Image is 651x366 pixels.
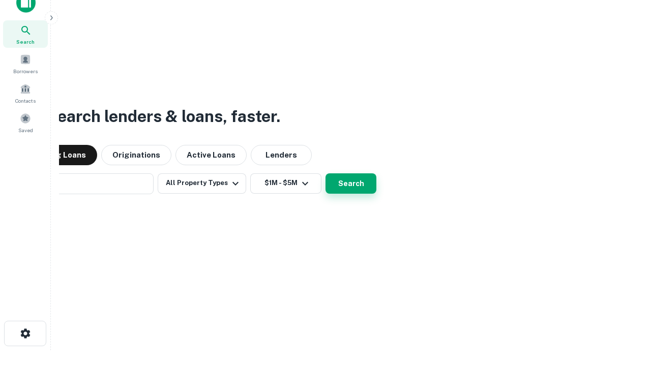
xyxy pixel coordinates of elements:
[3,109,48,136] a: Saved
[16,38,35,46] span: Search
[18,126,33,134] span: Saved
[15,97,36,105] span: Contacts
[13,67,38,75] span: Borrowers
[3,20,48,48] a: Search
[46,104,280,129] h3: Search lenders & loans, faster.
[158,173,246,194] button: All Property Types
[600,252,651,301] iframe: Chat Widget
[175,145,247,165] button: Active Loans
[101,145,171,165] button: Originations
[325,173,376,194] button: Search
[251,145,312,165] button: Lenders
[3,50,48,77] a: Borrowers
[250,173,321,194] button: $1M - $5M
[3,79,48,107] a: Contacts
